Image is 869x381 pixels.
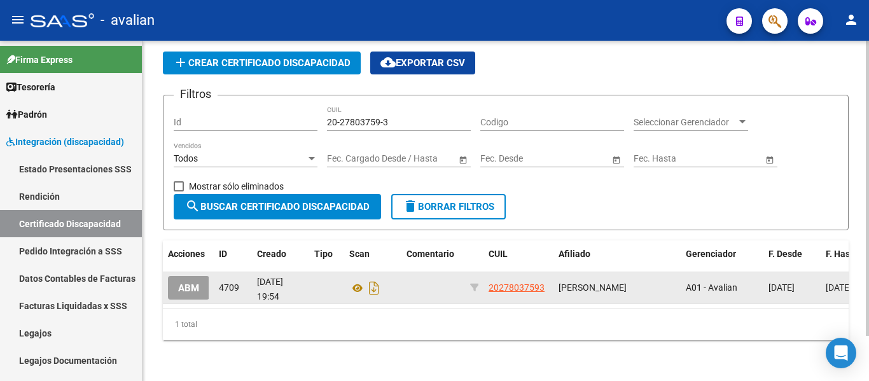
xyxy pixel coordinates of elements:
[380,55,396,70] mat-icon: cloud_download
[189,179,284,194] span: Mostrar sólo eliminados
[483,240,553,268] datatable-header-cell: CUIL
[559,282,627,293] span: [PERSON_NAME]
[6,80,55,94] span: Tesorería
[163,52,361,74] button: Crear Certificado Discapacidad
[163,240,214,268] datatable-header-cell: Acciones
[489,282,545,293] span: 20278037593
[370,52,475,74] button: Exportar CSV
[686,249,736,259] span: Gerenciador
[314,249,333,259] span: Tipo
[826,249,858,259] span: F. Hasta
[185,201,370,212] span: Buscar Certificado Discapacidad
[634,117,737,128] span: Seleccionar Gerenciador
[219,249,227,259] span: ID
[844,12,859,27] mat-icon: person
[168,276,209,300] button: ABM
[349,249,370,259] span: Scan
[309,240,344,268] datatable-header-cell: Tipo
[391,194,506,219] button: Borrar Filtros
[684,153,746,164] input: End date
[763,240,821,268] datatable-header-cell: F. Desde
[609,153,623,166] button: Open calendar
[686,282,737,293] span: A01 - Avalian
[377,153,440,164] input: End date
[327,153,366,164] input: Start date
[553,240,681,268] datatable-header-cell: Afiliado
[6,53,73,67] span: Firma Express
[10,12,25,27] mat-icon: menu
[489,249,508,259] span: CUIL
[763,153,776,166] button: Open calendar
[344,240,401,268] datatable-header-cell: Scan
[257,277,283,301] span: [DATE] 19:54
[768,249,802,259] span: F. Desde
[101,6,155,34] span: - avalian
[163,308,849,340] div: 1 total
[401,240,465,268] datatable-header-cell: Comentario
[681,240,763,268] datatable-header-cell: Gerenciador
[6,135,124,149] span: Integración (discapacidad)
[559,249,590,259] span: Afiliado
[252,240,309,268] datatable-header-cell: Creado
[456,153,469,166] button: Open calendar
[768,282,795,293] span: [DATE]
[174,153,198,163] span: Todos
[826,282,852,293] span: [DATE]
[531,153,593,164] input: End date
[380,57,465,69] span: Exportar CSV
[480,153,520,164] input: Start date
[257,249,286,259] span: Creado
[403,198,418,214] mat-icon: delete
[174,85,218,103] h3: Filtros
[173,55,188,70] mat-icon: add
[174,194,381,219] button: Buscar Certificado Discapacidad
[185,198,200,214] mat-icon: search
[178,282,199,294] span: ABM
[168,249,205,259] span: Acciones
[826,338,856,368] div: Open Intercom Messenger
[6,107,47,121] span: Padrón
[173,57,351,69] span: Crear Certificado Discapacidad
[366,278,382,298] i: Descargar documento
[634,153,673,164] input: Start date
[407,249,454,259] span: Comentario
[403,201,494,212] span: Borrar Filtros
[214,240,252,268] datatable-header-cell: ID
[219,282,239,293] span: 4709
